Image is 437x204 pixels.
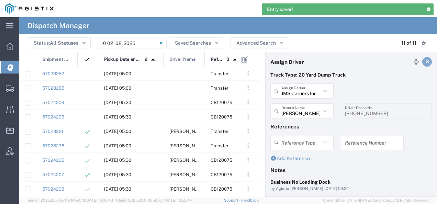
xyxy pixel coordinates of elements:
a: Support [224,198,241,202]
span: Transfer [211,71,228,76]
span: Client: 2025.20.0-035ba07 [116,198,192,202]
a: 57024208 [42,186,64,192]
h4: Dispatch Manager [27,17,89,34]
img: arrow-dropup.svg [229,54,240,65]
span: Pickup Date and Time [104,52,142,67]
span: 10/06/2025, 05:30 [104,114,131,120]
span: Gabriel Huante [169,129,206,134]
span: Transfer [211,143,228,148]
img: arrow-dropup.svg [147,54,158,65]
span: 10/06/2025, 05:30 [104,172,131,177]
span: 10/06/2025, 05:00 [104,86,131,91]
button: ... [243,112,253,122]
span: 10/06/2025, 05:30 [104,186,131,192]
span: . . . [247,170,249,179]
span: Server: 2025.20.0-970904bc0f3 [27,198,113,202]
button: Saved Searches [169,37,223,48]
div: Business No Loading Dock [270,179,432,186]
button: ... [243,126,253,136]
span: . . . [247,84,249,92]
a: 57023281 [42,129,63,134]
span: Transfer [211,86,228,91]
button: ... [243,184,253,194]
span: CB120075 [211,186,232,192]
span: Entry saved [267,6,293,13]
span: Jihtan Singh [169,186,206,192]
span: . . . [247,98,249,106]
span: Reference [211,52,224,67]
span: . . . [247,156,249,164]
span: CB120075 [211,100,232,105]
button: ... [243,69,253,78]
span: . . . [247,185,249,193]
a: 57023282 [42,71,64,76]
span: Copyright © [DATE]-[DATE] Agistix Inc., All Rights Reserved [323,197,429,203]
h4: References [270,123,432,129]
h4: Notes [270,167,432,173]
span: 2 [145,52,147,67]
span: 10/06/2025, 05:00 [104,143,131,148]
div: by Agistix [PERSON_NAME] [DATE] 09:34 [270,186,432,192]
button: ... [243,141,253,150]
p: Truck Type: 20 Yard Dump Truck [270,71,432,79]
span: Varun Taneja [169,143,206,148]
button: Advanced Search [231,37,288,48]
div: 11 of 11 [401,39,416,47]
span: CB120075 [211,158,232,163]
a: 57023285 [42,86,64,91]
span: Driver Name [169,52,196,67]
span: Joel Santana [169,158,206,163]
span: [DATE] 10:43:43 [85,198,113,202]
button: ... [243,155,253,165]
span: Shipment No. [42,52,70,67]
span: . . . [247,69,249,78]
a: 57024207 [42,172,64,177]
a: 57024205 [42,158,64,163]
span: . . . [247,113,249,121]
span: 10/06/2025, 05:30 [104,158,131,163]
button: Status:All Statuses [28,37,91,48]
span: Manohar Singh [169,172,206,177]
a: Feedback [241,198,259,202]
span: . . . [247,141,249,150]
button: ... [243,170,253,179]
span: 3 [226,52,229,67]
span: 10/06/2025, 05:30 [104,100,131,105]
a: 57024209 [42,100,64,105]
img: icon [83,56,90,63]
button: ... [243,83,253,93]
span: 10/06/2025, 05:00 [104,129,131,134]
span: Transfer [211,129,228,134]
span: CB120075 [211,114,232,120]
a: 57023278 [42,143,64,148]
span: [DATE] 10:52:44 [164,198,192,202]
span: . . . [247,127,249,135]
span: CB120075 [211,172,232,177]
h4: Assign Driver [270,59,304,65]
img: logo [5,3,54,14]
span: All Statuses [50,40,78,46]
a: Add Reference [270,156,310,161]
span: 10/06/2025, 05:00 [104,71,131,76]
a: 57024206 [42,114,64,120]
button: ... [243,98,253,107]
